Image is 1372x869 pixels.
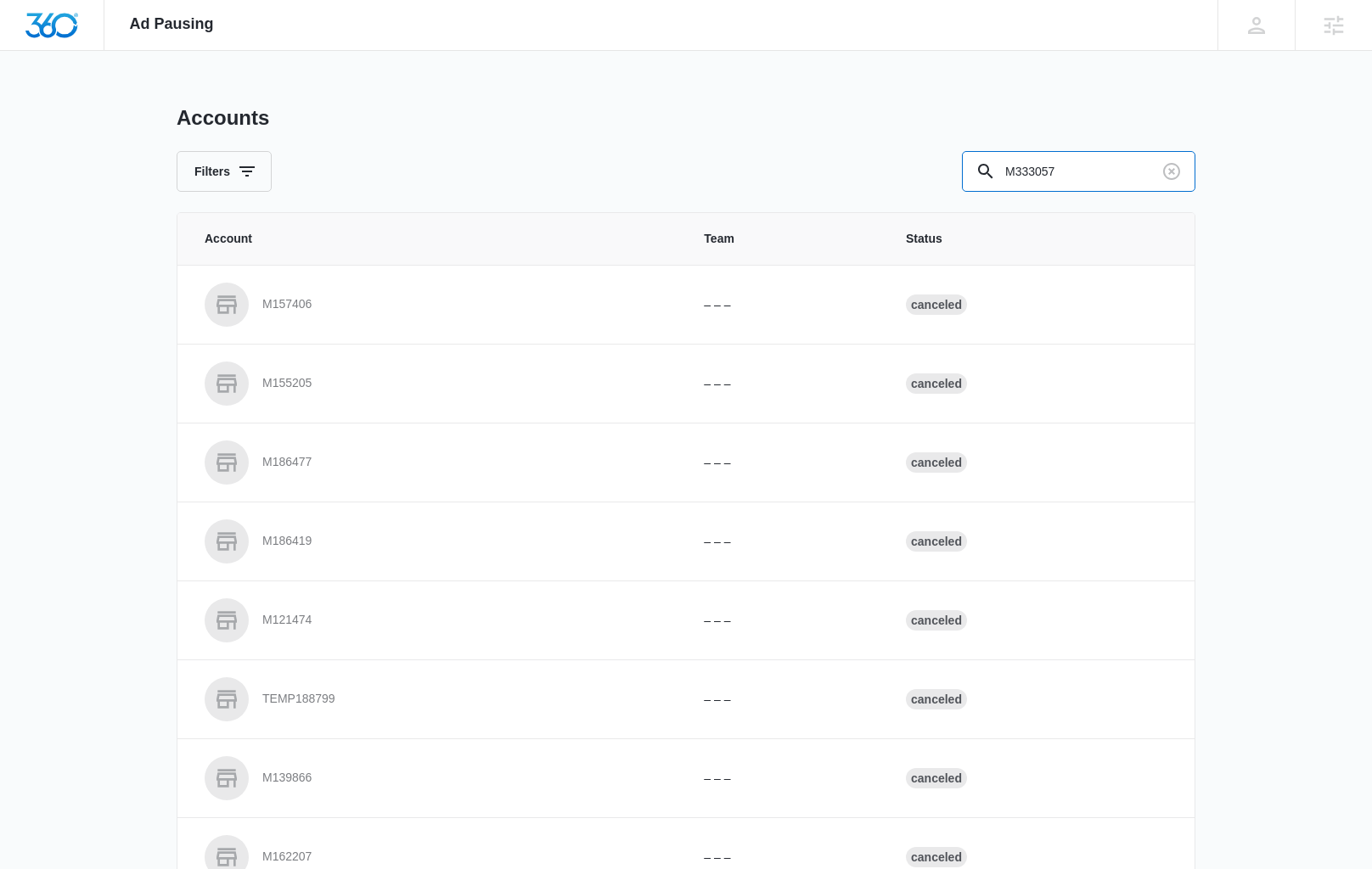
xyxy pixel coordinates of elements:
a: M186477 [205,440,663,485]
div: Canceled [906,610,967,631]
div: Canceled [906,452,967,473]
div: Canceled [906,768,967,788]
p: – – – [704,849,865,866]
span: Account [205,230,663,248]
p: – – – [704,533,865,551]
div: Canceled [906,847,967,867]
a: M155205 [205,362,663,406]
div: Canceled [906,373,967,394]
p: – – – [704,770,865,788]
p: – – – [704,375,865,393]
button: Filters [177,151,272,192]
p: TEMP188799 [262,691,335,708]
a: M121474 [205,598,663,642]
p: M186419 [262,533,312,550]
button: Clear [1158,158,1185,185]
p: – – – [704,612,865,630]
span: Status [906,230,1167,248]
p: M155205 [262,375,312,392]
p: – – – [704,691,865,709]
p: M157406 [262,296,312,313]
p: M186477 [262,454,312,471]
h1: Accounts [177,105,269,131]
p: – – – [704,296,865,314]
span: Ad Pausing [130,15,214,33]
a: M186419 [205,519,663,563]
div: Canceled [906,294,967,315]
div: Canceled [906,531,967,552]
a: M157406 [205,283,663,327]
span: Team [704,230,865,248]
p: M139866 [262,770,312,787]
a: TEMP188799 [205,677,663,721]
a: M139866 [205,756,663,800]
input: Search By Account Number [962,151,1195,192]
p: M121474 [262,612,312,629]
div: Canceled [906,689,967,709]
p: – – – [704,454,865,472]
p: M162207 [262,849,312,866]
